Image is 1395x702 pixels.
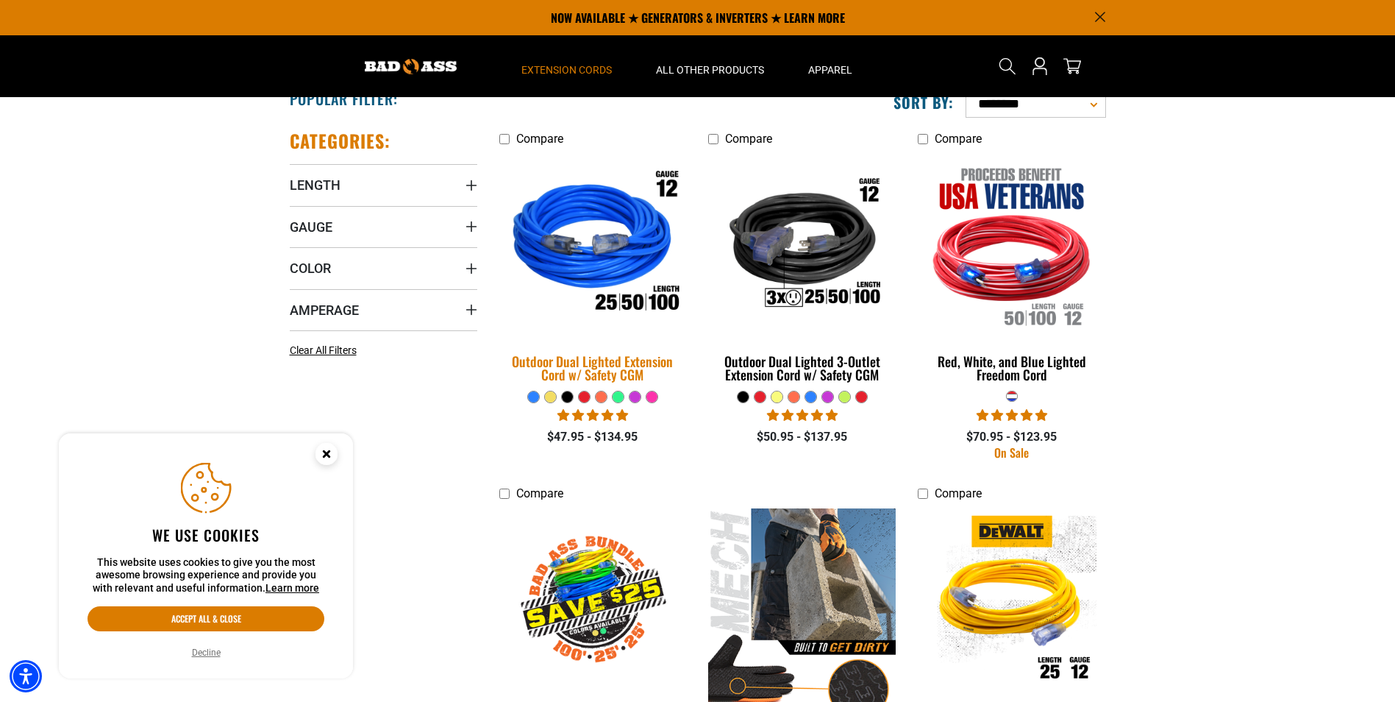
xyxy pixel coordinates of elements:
[499,428,687,446] div: $47.95 - $134.95
[499,35,634,97] summary: Extension Cords
[516,486,563,500] span: Compare
[1060,57,1084,75] a: cart
[290,206,477,247] summary: Gauge
[893,93,954,112] label: Sort by:
[290,177,340,194] span: Length
[265,582,319,594] a: This website uses cookies to give you the most awesome browsing experience and provide you with r...
[918,153,1105,390] a: Red, White, and Blue Lighted Freedom Cord Red, White, and Blue Lighted Freedom Cord
[935,486,982,500] span: Compare
[918,447,1105,458] div: On Sale
[290,344,357,356] span: Clear All Filters
[634,35,786,97] summary: All Other Products
[725,132,772,146] span: Compare
[767,408,838,422] span: 4.80 stars
[59,433,353,679] aside: Cookie Consent
[977,408,1047,422] span: 5.00 stars
[1028,35,1052,97] a: Open this option
[490,151,696,339] img: Outdoor Dual Lighted Extension Cord w/ Safety CGM
[290,289,477,330] summary: Amperage
[708,428,896,446] div: $50.95 - $137.95
[521,63,612,77] span: Extension Cords
[500,515,685,684] img: Outdoor Cord Bundle
[499,153,687,390] a: Outdoor Dual Lighted Extension Cord w/ Safety CGM Outdoor Dual Lighted Extension Cord w/ Safety CGM
[935,132,982,146] span: Compare
[786,35,874,97] summary: Apparel
[499,355,687,381] div: Outdoor Dual Lighted Extension Cord w/ Safety CGM
[919,515,1105,684] img: DEWALT Outdoor Dual Lighted Extension Cord
[656,63,764,77] span: All Other Products
[365,59,457,74] img: Bad Ass Extension Cords
[708,355,896,381] div: Outdoor Dual Lighted 3-Outlet Extension Cord w/ Safety CGM
[290,89,398,108] h2: Popular Filter:
[918,428,1105,446] div: $70.95 - $123.95
[996,54,1019,78] summary: Search
[708,153,896,390] a: Outdoor Dual Lighted 3-Outlet Extension Cord w/ Safety CGM Outdoor Dual Lighted 3-Outlet Extensio...
[808,63,852,77] span: Apparel
[88,556,324,595] p: This website uses cookies to give you the most awesome browsing experience and provide you with r...
[88,606,324,631] button: Accept all & close
[290,260,331,277] span: Color
[290,164,477,205] summary: Length
[10,660,42,692] div: Accessibility Menu
[290,302,359,319] span: Amperage
[290,343,363,358] a: Clear All Filters
[557,408,628,422] span: 4.81 stars
[290,130,391,152] h2: Categories:
[710,160,895,330] img: Outdoor Dual Lighted 3-Outlet Extension Cord w/ Safety CGM
[88,525,324,545] h2: We use cookies
[918,355,1105,381] div: Red, White, and Blue Lighted Freedom Cord
[290,247,477,288] summary: Color
[516,132,563,146] span: Compare
[290,219,332,235] span: Gauge
[300,433,353,479] button: Close this option
[919,160,1105,330] img: Red, White, and Blue Lighted Freedom Cord
[188,645,225,660] button: Decline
